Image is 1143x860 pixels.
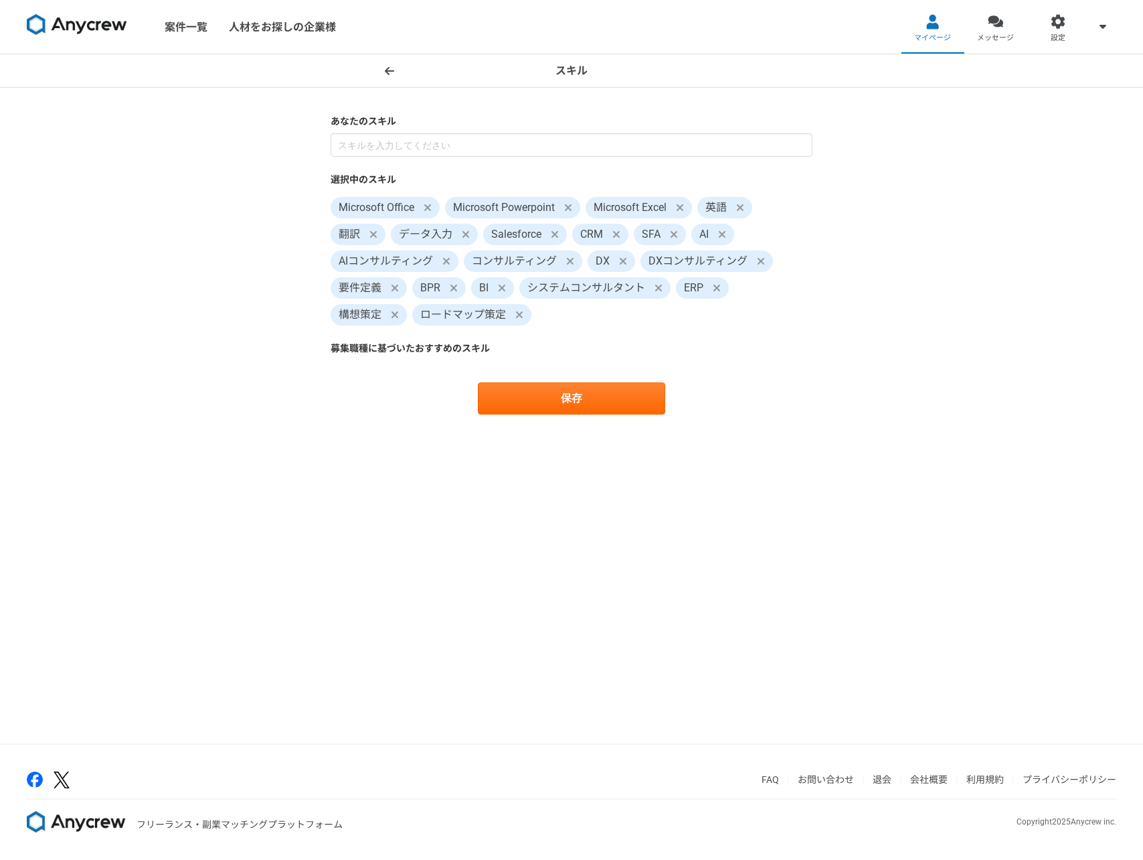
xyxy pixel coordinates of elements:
span: DXコンサルティング [648,253,748,269]
img: facebook-2adfd474.png [27,772,43,788]
span: SFA [642,226,661,242]
img: 8DqYSo04kwAAAAASUVORK5CYII= [27,811,126,833]
p: フリーランス・副業マッチングプラットフォーム [137,818,343,832]
span: 設定 [1051,33,1065,44]
span: メッセージ [977,33,1014,44]
span: 要件定義 [339,280,381,296]
span: マイページ [914,33,951,44]
span: コンサルティング [472,253,557,269]
span: AIコンサルティング [339,253,433,269]
label: 選択中のスキル [331,173,812,187]
a: 退会 [873,774,891,785]
a: FAQ [762,774,779,785]
a: 利用規約 [966,774,1004,785]
a: お問い合わせ [798,774,854,785]
img: 8DqYSo04kwAAAAASUVORK5CYII= [27,14,127,35]
p: Copyright 2025 Anycrew inc. [1017,816,1116,828]
h1: スキル [555,63,588,79]
a: 会社概要 [910,774,948,785]
button: 保存 [478,382,665,415]
span: ロードマップ策定 [420,307,506,323]
img: x-391a3a86.png [54,772,70,788]
span: BPR [420,280,440,296]
label: 募集職種に基づいたおすすめのスキル [331,342,812,356]
span: ERP [684,280,703,296]
span: 英語 [705,200,727,216]
span: データ入力 [399,226,452,242]
span: 構想策定 [339,307,381,323]
span: システムコンサルタント [527,280,645,296]
span: CRM [580,226,603,242]
span: Microsoft Powerpoint [453,200,555,216]
span: 翻訳 [339,226,360,242]
span: Microsoft Excel [594,200,667,216]
label: あなたのスキル [331,115,812,129]
span: AI [699,226,709,242]
input: スキルを入力してください [331,133,812,157]
span: Salesforce [491,226,541,242]
a: プライバシーポリシー [1023,774,1116,785]
span: BI [479,280,489,296]
span: DX [596,253,610,269]
span: Microsoft Office [339,200,414,216]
